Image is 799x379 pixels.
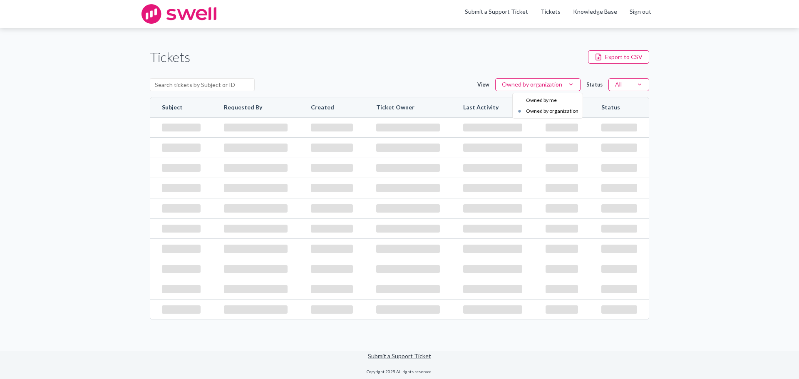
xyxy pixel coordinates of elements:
[212,97,299,117] th: Requested By
[630,7,651,16] a: Sign out
[150,48,190,67] h1: Tickets
[573,7,617,16] a: Knowledge Base
[608,78,649,92] button: All
[514,106,581,116] div: Owned by organization
[586,81,603,88] label: Status
[141,4,216,24] img: swell
[150,78,255,92] input: Search tickets by Subject or ID
[452,97,534,117] th: Last Activity
[368,352,431,359] a: Submit a Support Ticket
[365,97,451,117] th: Ticket Owner
[495,78,581,92] button: Owned by organization
[588,50,649,64] button: Export to CSV
[757,339,799,379] iframe: Chat Widget
[459,7,658,21] nav: Swell CX Support
[534,7,658,21] div: Navigation Menu
[299,97,365,117] th: Created
[459,7,658,21] ul: Main menu
[465,8,528,15] a: Submit a Support Ticket
[514,95,581,106] div: Owned by me
[477,81,489,88] label: View
[590,97,649,117] th: Status
[150,97,212,117] th: Subject
[541,7,561,16] a: Tickets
